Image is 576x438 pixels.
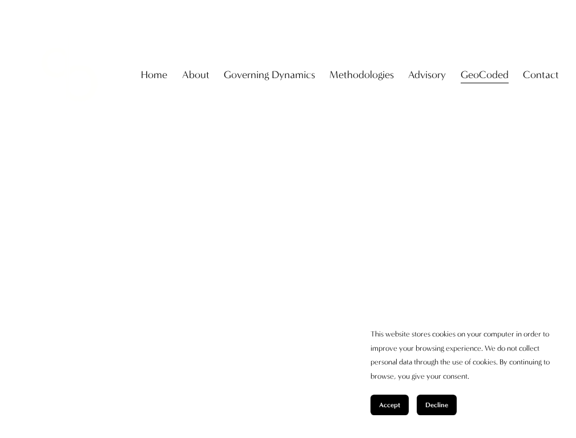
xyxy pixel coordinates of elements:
p: This website stores cookies on your computer in order to improve your browsing experience. We do ... [370,327,553,383]
a: folder dropdown [408,64,446,86]
a: Home [141,64,167,86]
span: Decline [425,401,448,409]
span: About [182,66,210,84]
span: Advisory [408,66,446,84]
a: folder dropdown [461,64,509,86]
section: Cookie banner [359,316,565,427]
span: Contact [523,66,559,84]
a: folder dropdown [182,64,210,86]
a: folder dropdown [329,64,394,86]
span: Governing Dynamics [224,66,315,84]
a: folder dropdown [224,64,315,86]
span: GeoCoded [461,66,509,84]
a: folder dropdown [523,64,559,86]
img: Christopher Sanchez &amp; Co. [17,22,122,127]
span: Methodologies [329,66,394,84]
button: Accept [370,395,409,415]
span: Accept [379,401,400,409]
button: Decline [417,395,457,415]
